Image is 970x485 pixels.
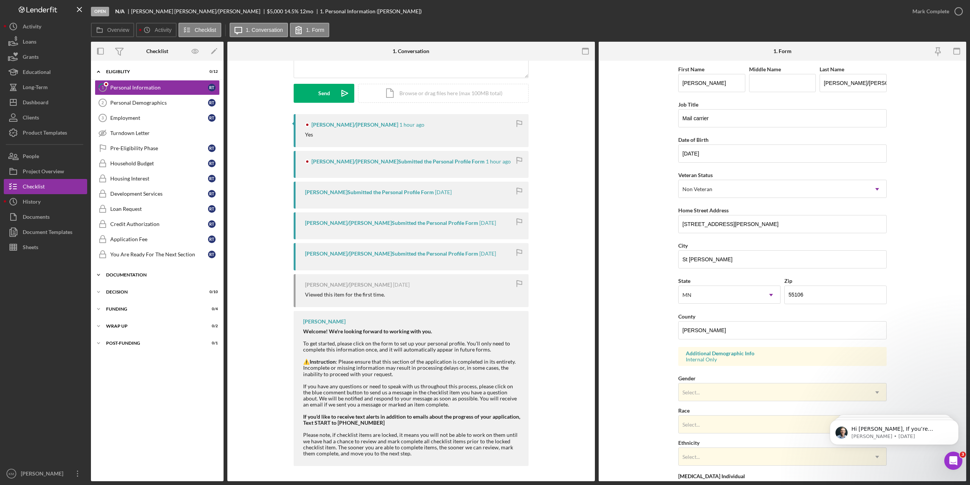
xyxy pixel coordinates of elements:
div: Send [318,84,330,103]
button: Long-Term [4,80,87,95]
div: 1. Personal Information ([PERSON_NAME]) [320,8,422,14]
div: R T [208,235,216,243]
div: MN [682,292,692,298]
button: Document Templates [4,224,87,240]
span: $5,000 [267,8,283,14]
a: Pre-Eligibility PhaseRT [95,141,220,156]
div: 0 / 12 [204,69,218,74]
a: Loan RequestRT [95,201,220,217]
div: [MEDICAL_DATA] Individual [678,473,887,479]
div: Post-Funding [106,341,199,345]
label: Overview [107,27,129,33]
div: R T [208,205,216,213]
a: Dashboard [4,95,87,110]
button: History [4,194,87,209]
div: Pre-Eligibility Phase [110,145,208,151]
div: Documents [23,209,50,226]
div: Select... [682,422,700,428]
div: You Are Ready For The Next Section [110,251,208,257]
div: Housing Interest [110,176,208,182]
div: People [23,149,39,166]
label: Activity [155,27,171,33]
div: Checklist [23,179,45,196]
button: Loans [4,34,87,49]
a: Turndown Letter [95,126,220,141]
a: Application FeeRT [95,232,220,247]
div: Clients [23,110,39,127]
div: Eligiblity [106,69,199,74]
div: Turndown Letter [110,130,219,136]
strong: Instruction [310,358,336,365]
a: Development ServicesRT [95,186,220,201]
a: Educational [4,64,87,80]
div: Long-Term [23,80,48,97]
div: [PERSON_NAME]/[PERSON_NAME] Submitted the Personal Profile Form [305,220,478,226]
a: Household BudgetRT [95,156,220,171]
div: 0 / 4 [204,307,218,311]
time: 2025-09-12 15:57 [479,251,496,257]
tspan: 2 [102,100,104,105]
div: R T [208,251,216,258]
label: 1. Conversation [246,27,283,33]
button: 1. Form [290,23,329,37]
time: 2025-09-18 14:01 [486,159,511,165]
div: Funding [106,307,199,311]
div: [PERSON_NAME]/[PERSON_NAME] [305,282,392,288]
div: 14.5 % [284,8,299,14]
div: [PERSON_NAME]/[PERSON_NAME] [311,122,398,128]
div: Sheets [23,240,38,257]
div: Non Veteran [682,186,712,192]
div: 1. Conversation [393,48,429,54]
time: 2025-09-15 20:38 [435,189,452,195]
a: 3EmploymentRT [95,110,220,126]
label: Job Title [678,101,698,108]
strong: If you'd like to receive text alerts in addition to emails about the progress of your application... [303,413,520,426]
div: Project Overview [23,164,64,181]
div: Document Templates [23,224,72,242]
button: Project Overview [4,164,87,179]
div: ⚠️ : Please ensure that this section of the application is completed in its entirety. Incomplete ... [303,359,521,457]
div: [PERSON_NAME] Submitted the Personal Profile Form [305,189,434,195]
div: R T [208,84,216,91]
div: Loan Request [110,206,208,212]
button: Activity [4,19,87,34]
a: People [4,149,87,164]
div: Product Templates [23,125,67,142]
a: Grants [4,49,87,64]
div: [PERSON_NAME]/[PERSON_NAME] Submitted the Personal Profile Form [311,159,485,165]
div: [PERSON_NAME] [PERSON_NAME]/[PERSON_NAME] [131,8,267,14]
button: Clients [4,110,87,125]
div: Grants [23,49,39,66]
div: R T [208,160,216,167]
div: 12 mo [300,8,313,14]
a: You Are Ready For The Next SectionRT [95,247,220,262]
div: Yes [305,132,313,138]
div: Development Services [110,191,208,197]
div: Dashboard [23,95,48,112]
label: Home Street Address [678,207,729,213]
div: 0 / 2 [204,324,218,328]
div: 0 / 10 [204,290,218,294]
button: KM[PERSON_NAME] [4,466,87,481]
button: Documents [4,209,87,224]
div: 1. Form [773,48,792,54]
button: Mark Complete [905,4,966,19]
div: Documentation [106,273,214,277]
div: Loans [23,34,36,51]
a: Credit AuthorizationRT [95,217,220,232]
time: 2025-09-12 15:56 [393,282,410,288]
a: Housing InterestRT [95,171,220,186]
div: Select... [682,389,700,396]
div: Personal Demographics [110,100,208,106]
button: Product Templates [4,125,87,140]
strong: Welcome! We're looking forward to working with you. [303,328,432,334]
button: Sheets [4,240,87,255]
